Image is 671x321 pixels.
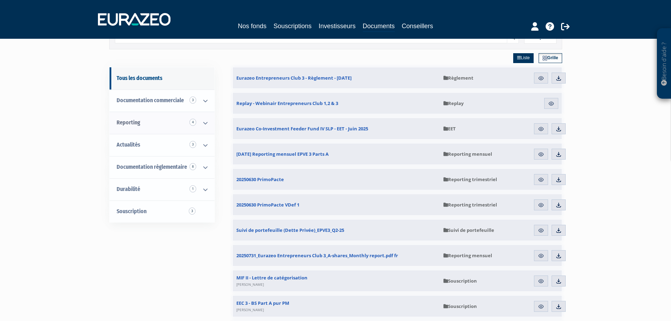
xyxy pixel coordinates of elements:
[98,13,170,26] img: 1732889491-logotype_eurazeo_blanc_rvb.png
[539,53,562,63] a: Grille
[233,194,440,215] a: 20250630 PrimoPacte VDef 1
[443,278,477,284] span: Souscription
[117,97,184,104] span: Documentation commerciale
[117,119,140,126] span: Reporting
[233,67,440,88] a: Eurazeo Entrepreneurs Club 3 - Règlement - [DATE]
[117,208,147,215] span: Souscription
[190,141,196,148] span: 3
[443,100,464,106] span: Replay
[236,252,398,259] span: 20250731_Eurazeo Entrepreneurs Club 3_A-shares_Monthly report.pdf fr
[236,75,352,81] span: Eurazeo Entrepreneurs Club 3 - Règlement - [DATE]
[233,245,440,266] a: 20250731_Eurazeo Entrepreneurs Club 3_A-shares_Monthly report.pdf fr
[443,125,456,132] span: EET
[443,202,497,208] span: Reporting trimestriel
[555,202,562,208] img: download.svg
[443,252,492,259] span: Reporting mensuel
[538,126,544,132] img: eye.svg
[538,202,544,208] img: eye.svg
[555,278,562,284] img: download.svg
[190,119,196,126] span: 4
[555,227,562,234] img: download.svg
[555,303,562,310] img: download.svg
[110,112,215,134] a: Reporting 4
[538,227,544,234] img: eye.svg
[538,303,544,310] img: eye.svg
[538,278,544,284] img: eye.svg
[110,134,215,156] a: Actualités 3
[443,151,492,157] span: Reporting mensuel
[117,141,140,148] span: Actualités
[236,307,264,312] span: [PERSON_NAME]
[443,227,494,233] span: Suivi de portefeuille
[110,156,215,178] a: Documentation règlementaire 8
[273,21,311,31] a: Souscriptions
[538,151,544,158] img: eye.svg
[233,296,440,317] a: EEC 3 - BS Part A pur PM[PERSON_NAME]
[117,163,187,170] span: Documentation règlementaire
[555,75,562,81] img: download.svg
[513,53,534,63] a: Liste
[110,200,215,223] a: Souscription3
[443,176,497,183] span: Reporting trimestriel
[233,93,440,114] a: Replay - Webinair Entrepreneurs Club 1,2 & 3
[236,125,368,132] span: Eurazeo Co-Investment Feeder Fund IV SLP - EET - Juin 2025
[238,21,266,31] a: Nos fonds
[318,21,355,31] a: Investisseurs
[190,97,196,104] span: 3
[110,89,215,112] a: Documentation commerciale 3
[190,185,196,192] span: 1
[555,126,562,132] img: download.svg
[236,202,299,208] span: 20250630 PrimoPacte VDef 1
[233,220,440,241] a: Suivi de portefeuille (Dette Privée)_EPVE3_Q2-25
[363,21,395,32] a: Documents
[660,32,668,95] p: Besoin d'aide ?
[548,100,554,107] img: eye.svg
[236,282,264,287] span: [PERSON_NAME]
[538,253,544,259] img: eye.svg
[233,118,440,139] a: Eurazeo Co-Investment Feeder Fund IV SLP - EET - Juin 2025
[555,151,562,158] img: download.svg
[110,178,215,200] a: Durabilité 1
[443,303,477,309] span: Souscription
[542,56,547,61] img: grid.svg
[117,186,140,192] span: Durabilité
[555,253,562,259] img: download.svg
[110,67,215,89] a: Tous les documents
[236,274,307,287] span: MIF II - Lettre de catégorisation
[189,208,195,215] span: 3
[236,176,284,183] span: 20250630 PrimoPacte
[236,100,338,106] span: Replay - Webinair Entrepreneurs Club 1,2 & 3
[538,75,544,81] img: eye.svg
[236,300,289,313] span: EEC 3 - BS Part A pur PM
[402,21,433,31] a: Conseillers
[538,177,544,183] img: eye.svg
[190,163,196,170] span: 8
[236,227,344,233] span: Suivi de portefeuille (Dette Privée)_EPVE3_Q2-25
[233,169,440,190] a: 20250630 PrimoPacte
[233,270,440,291] a: MIF II - Lettre de catégorisation[PERSON_NAME]
[233,143,440,165] a: [DATE] Reporting mensuel EPVE 3 Parts A
[443,75,473,81] span: Règlement
[555,177,562,183] img: download.svg
[236,151,329,157] span: [DATE] Reporting mensuel EPVE 3 Parts A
